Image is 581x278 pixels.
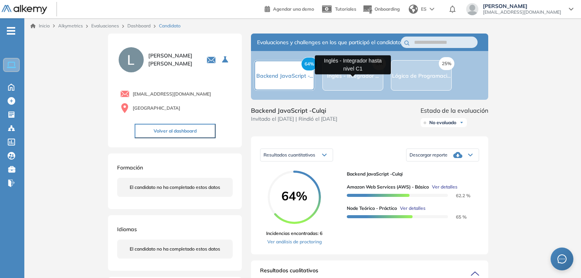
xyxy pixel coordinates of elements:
[117,164,143,171] span: Formación
[409,5,418,14] img: world
[315,55,391,74] div: Inglés - Integrador hasta nivel C1
[459,120,464,125] img: Ícono de flecha
[251,115,337,123] span: Invitado el [DATE] | Rindió el [DATE]
[219,53,233,67] button: Seleccione la evaluación activa
[135,124,216,138] button: Volver al dashboard
[483,9,561,15] span: [EMAIL_ADDRESS][DOMAIN_NAME]
[392,72,451,79] span: Lógica de Programaci...
[159,22,181,29] span: Candidato
[557,254,567,264] span: message
[421,106,488,115] span: Estado de la evaluación
[301,57,317,71] span: 64%
[397,205,425,212] button: Ver detalles
[483,3,561,9] span: [PERSON_NAME]
[133,105,180,112] span: [GEOGRAPHIC_DATA]
[429,120,456,126] span: No evaluado
[421,6,427,13] span: ES
[375,6,400,12] span: Onboarding
[251,106,337,115] span: Backend JavaScript -Culqi
[30,22,50,29] a: Inicio
[447,214,467,220] span: 65 %
[265,4,314,13] a: Agendar una demo
[335,6,356,12] span: Tutoriales
[347,171,473,177] span: Backend JavaScript -Culqi
[430,8,434,11] img: arrow
[130,246,220,252] span: El candidato no ha completado estos datos
[7,30,15,32] i: -
[362,1,400,18] button: Onboarding
[91,23,119,29] a: Evaluaciones
[127,23,151,29] a: Dashboard
[58,23,83,29] span: Alkymetrics
[256,72,313,79] span: Backend JavaScript -...
[2,5,47,14] img: Logo
[268,190,321,202] span: 64%
[266,238,322,245] a: Ver análisis de proctoring
[117,226,137,233] span: Idiomas
[133,91,211,97] span: [EMAIL_ADDRESS][DOMAIN_NAME]
[273,6,314,12] span: Agendar una demo
[447,193,470,198] span: 62.2 %
[264,152,315,158] span: Resultados cuantitativos
[410,152,448,158] span: Descargar reporte
[439,57,454,70] span: 25%
[429,184,457,190] button: Ver detalles
[148,52,197,68] span: [PERSON_NAME] [PERSON_NAME]
[257,38,401,46] span: Evaluaciones y challenges en los que participó el candidato
[400,205,425,212] span: Ver detalles
[266,230,322,237] span: Incidencias encontradas: 6
[347,205,397,212] span: Node Teórico - Práctico
[117,46,145,74] img: PROFILE_MENU_LOGO_USER
[347,184,429,190] span: Amazon Web Services (AWS) - Básico
[130,184,220,191] span: El candidato no ha completado estos datos
[432,184,457,190] span: Ver detalles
